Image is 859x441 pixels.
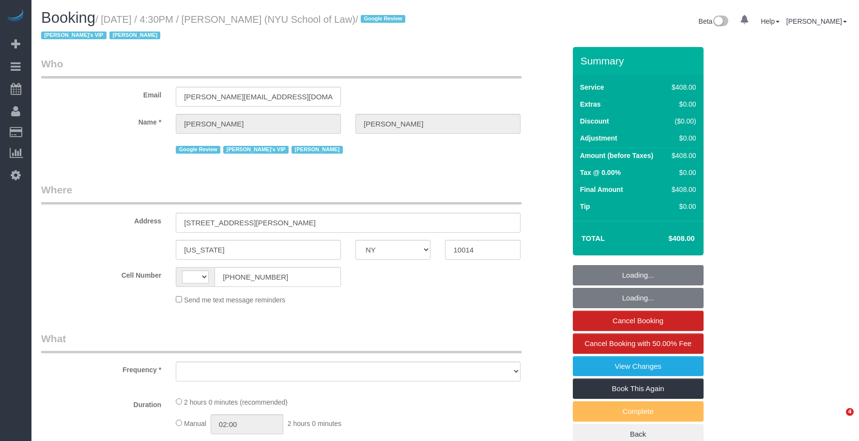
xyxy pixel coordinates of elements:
[355,114,521,134] input: Last Name
[668,151,696,160] div: $408.00
[668,99,696,109] div: $0.00
[34,267,169,280] label: Cell Number
[582,234,605,242] strong: Total
[573,311,704,331] a: Cancel Booking
[712,16,728,28] img: New interface
[184,398,288,406] span: 2 hours 0 minutes (recommended)
[668,82,696,92] div: $408.00
[184,296,285,304] span: Send me text message reminders
[580,185,623,194] label: Final Amount
[846,408,854,416] span: 4
[6,10,25,23] img: Automaid Logo
[34,213,169,226] label: Address
[668,133,696,143] div: $0.00
[41,57,522,79] legend: Who
[786,17,847,25] a: [PERSON_NAME]
[223,146,289,154] span: [PERSON_NAME]'s VIP
[761,17,780,25] a: Help
[826,408,849,431] iframe: Intercom live chat
[639,235,694,243] h4: $408.00
[580,202,590,211] label: Tip
[445,240,520,260] input: Zip Code
[41,183,522,205] legend: Where
[573,333,704,354] a: Cancel Booking with 50.00% Fee
[580,99,601,109] label: Extras
[668,202,696,211] div: $0.00
[580,151,653,160] label: Amount (before Taxes)
[580,133,617,143] label: Adjustment
[573,378,704,399] a: Book This Again
[109,31,160,39] span: [PERSON_NAME]
[288,420,341,427] span: 2 hours 0 minutes
[584,339,691,347] span: Cancel Booking with 50.00% Fee
[176,114,341,134] input: First Name
[176,87,341,107] input: Email
[668,168,696,177] div: $0.00
[361,15,405,23] span: Google Review
[668,185,696,194] div: $408.00
[176,240,341,260] input: City
[41,331,522,353] legend: What
[184,420,206,427] span: Manual
[34,362,169,375] label: Frequency *
[581,55,699,66] h3: Summary
[176,146,220,154] span: Google Review
[668,116,696,126] div: ($0.00)
[215,267,341,287] input: Cell Number
[699,17,729,25] a: Beta
[573,356,704,377] a: View Changes
[41,14,408,41] small: / [DATE] / 4:30PM / [PERSON_NAME] (NYU School of Law)
[41,31,107,39] span: [PERSON_NAME]'s VIP
[34,396,169,409] label: Duration
[580,116,609,126] label: Discount
[34,87,169,100] label: Email
[41,9,95,26] span: Booking
[291,146,342,154] span: [PERSON_NAME]
[34,114,169,127] label: Name *
[580,168,621,177] label: Tax @ 0.00%
[580,82,604,92] label: Service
